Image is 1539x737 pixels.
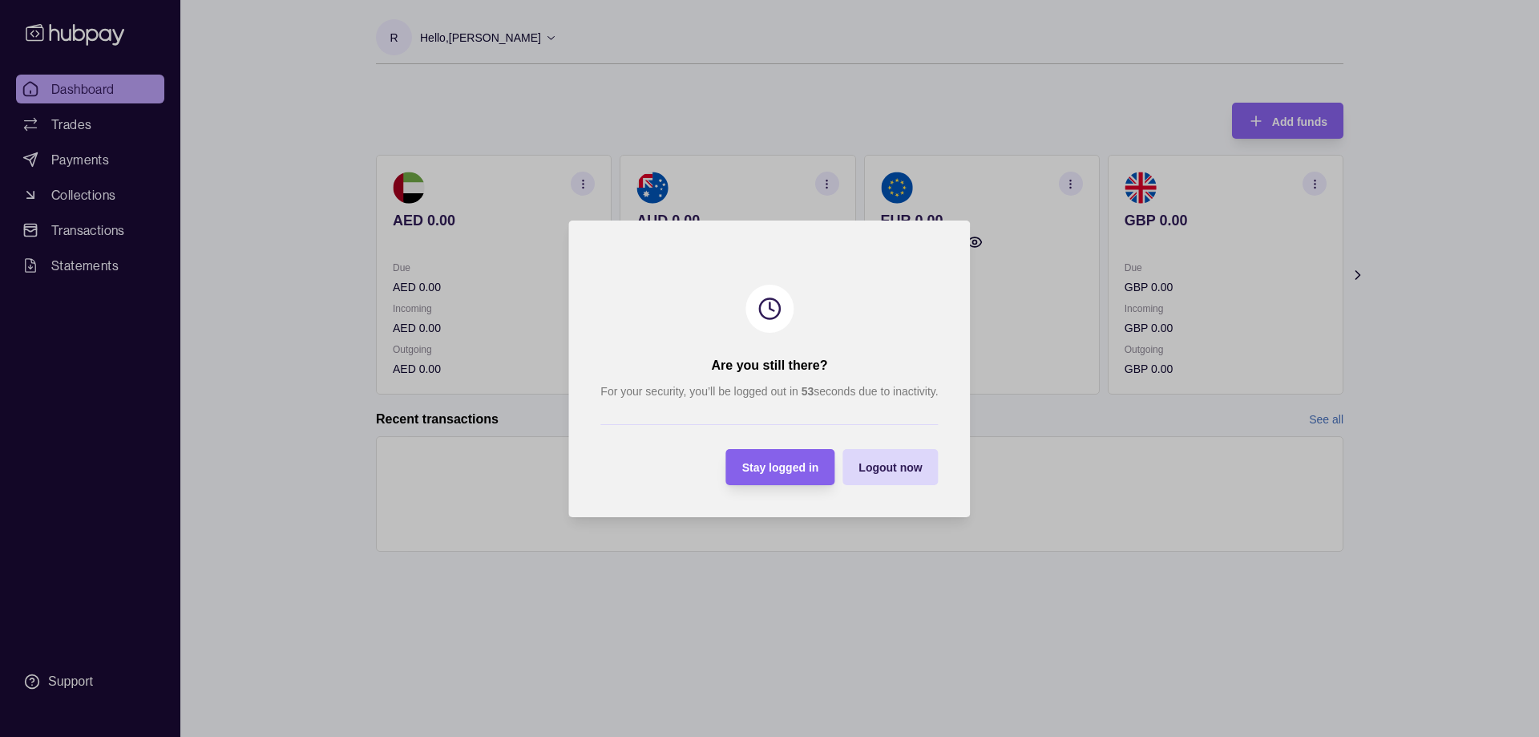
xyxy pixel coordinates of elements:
button: Stay logged in [726,449,835,485]
p: For your security, you’ll be logged out in seconds due to inactivity. [600,383,938,400]
strong: 53 [802,385,814,398]
button: Logout now [842,449,938,485]
span: Stay logged in [742,461,819,474]
span: Logout now [858,461,922,474]
h2: Are you still there? [712,357,828,375]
